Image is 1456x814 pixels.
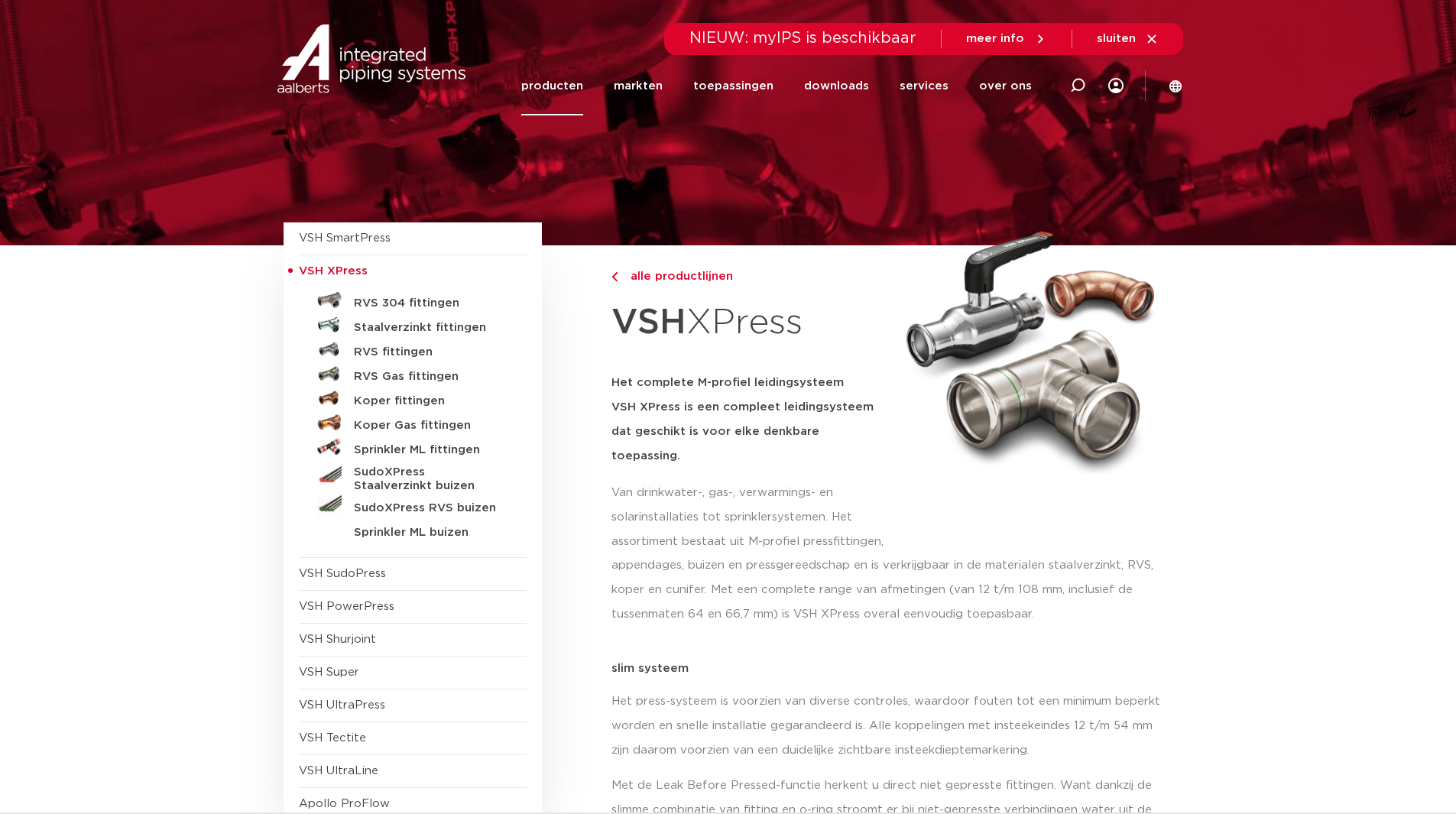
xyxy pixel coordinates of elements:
[299,699,385,711] a: VSH UltraPress
[804,57,869,115] a: downloads
[299,493,527,517] a: SudoXPress RVS buizen
[299,798,390,809] a: Apollo ProFlow
[1108,69,1124,102] div: my IPS
[299,337,527,362] a: RVS fittingen
[299,265,368,277] span: VSH XPress
[299,313,527,337] a: Staalverzinkt fittingen
[299,362,527,386] a: RVS Gas fittingen
[611,663,1173,674] p: slim systeem
[966,33,1024,44] span: meer info
[611,305,686,340] strong: VSH
[354,321,505,335] h5: Staalverzinkt fittingen
[299,732,366,744] a: VSH Tectite
[693,57,773,115] a: toepassingen
[1097,33,1136,44] span: sluiten
[900,57,949,115] a: services
[299,601,394,612] a: VSH PowerPress
[354,370,505,384] h5: RVS Gas fittingen
[299,459,527,493] a: SudoXPress Staalverzinkt buizen
[299,386,527,410] a: Koper fittingen
[299,435,527,459] a: Sprinkler ML fittingen
[689,31,916,46] span: NIEUW: myIPS is beschikbaar
[354,526,505,540] h5: Sprinkler ML buizen
[354,465,505,493] h5: SudoXPress Staalverzinkt buizen
[354,394,505,408] h5: Koper fittingen
[979,57,1032,115] a: over ons
[299,634,376,645] a: VSH Shurjoint
[611,481,888,554] p: Van drinkwater-, gas-, verwarmings- en solarinstallaties tot sprinklersystemen. Het assortiment b...
[1097,32,1159,46] a: sluiten
[611,371,888,469] h5: Het complete M-profiel leidingsysteem VSH XPress is een compleet leidingsysteem dat geschikt is v...
[354,443,505,457] h5: Sprinkler ML fittingen
[611,293,888,352] h1: XPress
[299,517,527,542] a: Sprinkler ML buizen
[611,689,1173,763] p: Het press-systeem is voorzien van diverse controles, waardoor fouten tot een minimum beperkt word...
[354,419,505,433] h5: Koper Gas fittingen
[299,765,378,777] a: VSH UltraLine
[521,57,583,115] a: producten
[611,272,618,282] img: chevron-right.svg
[299,568,386,579] a: VSH SudoPress
[354,501,505,515] h5: SudoXPress RVS buizen
[521,57,1032,115] nav: Menu
[611,553,1173,627] p: appendages, buizen en pressgereedschap en is verkrijgbaar in de materialen staalverzinkt, RVS, ko...
[614,57,663,115] a: markten
[621,271,733,282] span: alle productlijnen
[299,666,359,678] a: VSH Super
[611,268,888,286] a: alle productlijnen
[354,297,505,310] h5: RVS 304 fittingen
[966,32,1047,46] a: meer info
[354,345,505,359] h5: RVS fittingen
[299,232,391,244] a: VSH SmartPress
[299,410,527,435] a: Koper Gas fittingen
[299,288,527,313] a: RVS 304 fittingen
